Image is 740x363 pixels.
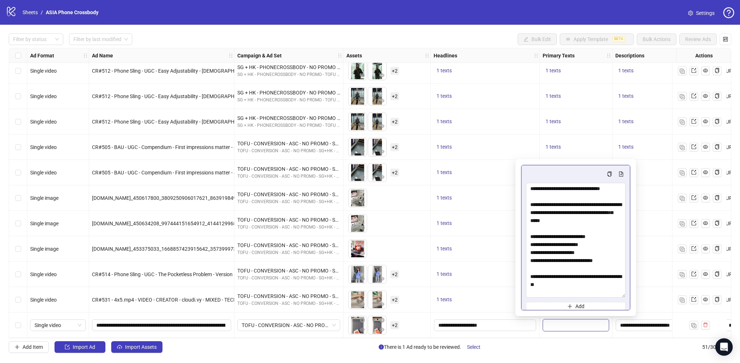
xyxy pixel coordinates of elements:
span: export [691,144,696,149]
div: TOFU - CONVERSION - ASC - NO PROMO - SG+HK - MIXED 10072024 Ad Set [237,140,340,148]
span: close-circle [379,318,385,323]
div: TOFU - CONVERSION - ASC - NO PROMO - SG+HK - MIXED 10072024 [237,198,340,205]
button: Delete [378,316,386,325]
button: Preview [358,249,367,258]
button: Preview [358,148,367,156]
span: eye [703,170,708,175]
span: export [691,246,696,251]
span: eye [703,93,708,98]
span: plus [567,304,572,309]
button: Duplicate [678,270,687,279]
button: 1 texts [434,219,455,228]
button: Duplicate [678,66,687,75]
button: Duplicate [678,245,687,253]
button: Preview [358,326,367,334]
span: CR#505 - BAU - UGC - Compendium - First impressions matter - 4x5.mp4 - VIDEO - EGC - MILES - MIXE... [92,144,434,150]
button: 1 texts [615,143,636,152]
button: Preview [378,300,386,309]
div: TOFU - CONVERSION - ASC - NO PROMO - SG+HK - MIXED 10072024 Ad Set [237,190,340,198]
span: eye [360,225,365,230]
span: export [691,93,696,98]
strong: Primary Texts [543,52,575,60]
span: holder [425,53,430,58]
span: copy [715,119,720,124]
img: Asset 2 [368,87,386,105]
button: Preview [378,326,386,334]
button: 1 texts [434,92,455,101]
span: + 2 [390,92,399,100]
button: Preview [378,173,386,182]
div: Edit values [543,319,609,331]
button: Apply TemplateBETA [560,33,634,45]
span: eye [703,297,708,302]
span: holder [228,53,233,58]
span: eye [360,149,365,154]
div: TOFU - CONVERSION - ASC - NO PROMO - SG+HK - MIXED 10072024 [237,173,340,180]
span: 1 texts [546,144,561,150]
span: 1 texts [437,271,452,277]
span: eye [360,251,365,256]
span: holder [88,53,93,58]
span: copy [715,297,720,302]
span: eye [703,144,708,149]
span: holder [534,53,539,58]
img: Asset 2 [368,62,386,80]
span: CR#531 - 4x5.mp4 - VIDEO - CREATOR - cloudi.vy - MIXED - TECHPOUCH - KONMARI - FREEPENCIL - PDP -... [92,297,359,303]
img: Duplicate [680,145,685,150]
div: Select row 49 [9,262,27,287]
div: Select row 46 [9,185,27,211]
span: [DOMAIN_NAME]_450634208_997444151654912_4144129968354197605_n.jpg - IMAGE - CREATOR - aeonghaus -... [92,221,471,226]
span: copy [715,68,720,73]
strong: Headlines [434,52,457,60]
img: Duplicate [680,94,685,99]
div: TOFU - CONVERSION - ASC - NO PROMO - SG+HK - MIXED 10072024 Ad Set [237,241,340,249]
span: holder [337,53,342,58]
img: Asset 1 [349,240,367,258]
button: Duplicate [678,92,687,101]
span: import [65,344,70,350]
img: Asset 1 [349,87,367,105]
span: Single video [30,144,57,150]
button: Duplicate [678,194,687,202]
span: Single video [30,68,57,74]
a: Settings [682,7,720,19]
img: Asset 2 [368,138,386,156]
span: delete [703,322,708,327]
button: Preview [378,71,386,80]
img: Asset 1 [349,113,367,131]
span: copy [715,144,720,149]
span: holder [83,53,88,58]
span: Single image [30,221,59,226]
button: 1 texts [615,117,636,126]
img: Asset 1 [349,291,367,309]
button: Duplicate [689,321,698,330]
img: Duplicate [680,69,685,74]
span: + 2 [390,169,399,177]
span: eye [379,302,385,307]
img: Asset 1 [349,214,367,233]
button: Preview [378,275,386,283]
span: eye [703,271,708,277]
span: info-circle [379,344,384,350]
button: 1 texts [434,270,455,279]
button: 1 texts [434,245,455,253]
button: Bulk Actions [637,33,676,45]
span: 1 texts [437,246,452,251]
div: Resize Campaign & Ad Set column [341,48,343,62]
button: Preview [358,173,367,182]
button: 1 texts [543,117,564,126]
span: holder [430,53,435,58]
span: eye [379,98,385,103]
div: Select row 48 [9,236,27,262]
span: copy [715,195,720,200]
button: 1 texts [615,92,636,101]
span: + 2 [390,143,399,151]
span: + 2 [390,118,399,126]
span: + 2 [390,270,399,278]
button: Preview [378,97,386,105]
button: 1 texts [434,295,455,304]
span: eye [379,327,385,332]
span: eye [379,149,385,154]
div: Asset 1 [349,316,367,334]
span: export [691,170,696,175]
